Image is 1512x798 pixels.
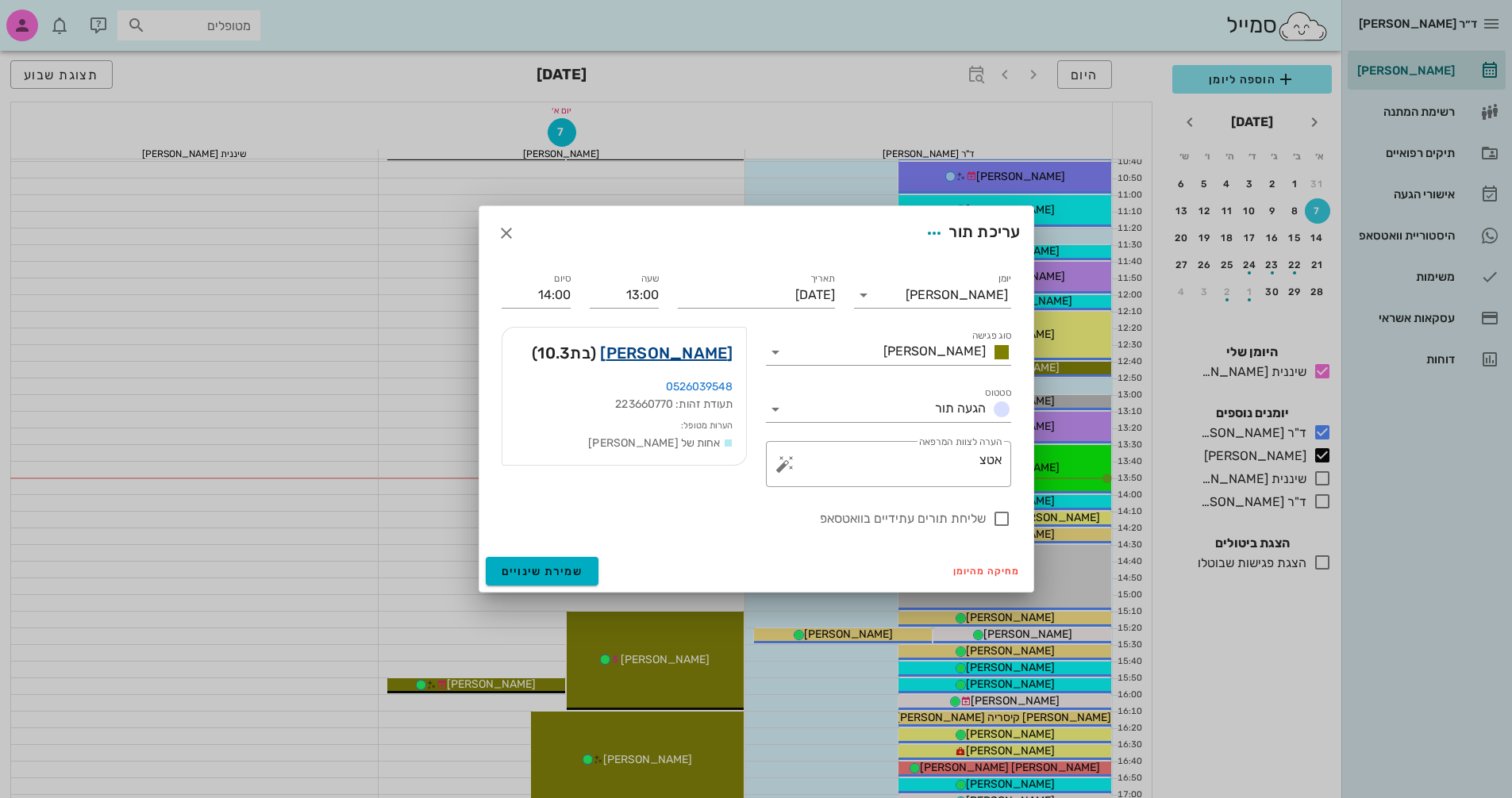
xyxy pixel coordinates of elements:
label: סוג פגישה [971,330,1011,342]
span: הגעה תור [935,401,986,416]
label: שעה [641,273,659,285]
div: [PERSON_NAME] [906,288,1008,302]
span: 10.3 [537,343,570,363]
div: תעודת זהות: 223660770 [515,396,733,413]
label: תאריך [810,273,835,285]
span: שמירת שינויים [502,565,583,578]
div: יומן[PERSON_NAME] [854,282,1011,308]
div: עריכת תור [920,219,1020,247]
label: סיום [554,273,571,285]
a: 0526039548 [666,380,733,393]
button: מחיקה מהיומן [947,560,1027,582]
button: שמירת שינויים [486,557,599,585]
label: סטטוס [985,387,1011,399]
span: (בת ) [532,340,596,366]
a: [PERSON_NAME] [600,340,733,366]
small: הערות מטופל: [681,420,733,431]
span: מחיקה מהיומן [953,566,1021,577]
span: אחות של [PERSON_NAME] [588,436,720,450]
div: סטטוסהגעה תור [766,397,1011,422]
label: שליחת תורים עתידיים בוואטסאפ [502,511,986,527]
label: הערה לצוות המרפאה [918,436,1001,448]
label: יומן [998,273,1011,285]
span: [PERSON_NAME] [883,343,986,359]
